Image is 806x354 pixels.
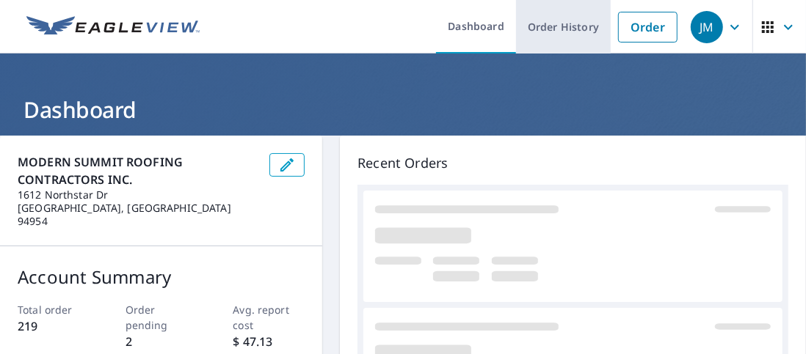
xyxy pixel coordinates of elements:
[26,16,200,38] img: EV Logo
[18,188,258,202] p: 1612 Northstar Dr
[233,333,305,350] p: $ 47.13
[18,153,258,188] p: MODERN SUMMIT ROOFING CONTRACTORS INC.
[18,264,305,290] p: Account Summary
[18,202,258,228] p: [GEOGRAPHIC_DATA], [GEOGRAPHIC_DATA] 94954
[126,333,197,350] p: 2
[18,95,788,125] h1: Dashboard
[691,11,723,43] div: JM
[126,302,197,333] p: Order pending
[18,317,90,335] p: 219
[233,302,305,333] p: Avg. report cost
[357,153,788,173] p: Recent Orders
[618,12,678,43] a: Order
[18,302,90,317] p: Total order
